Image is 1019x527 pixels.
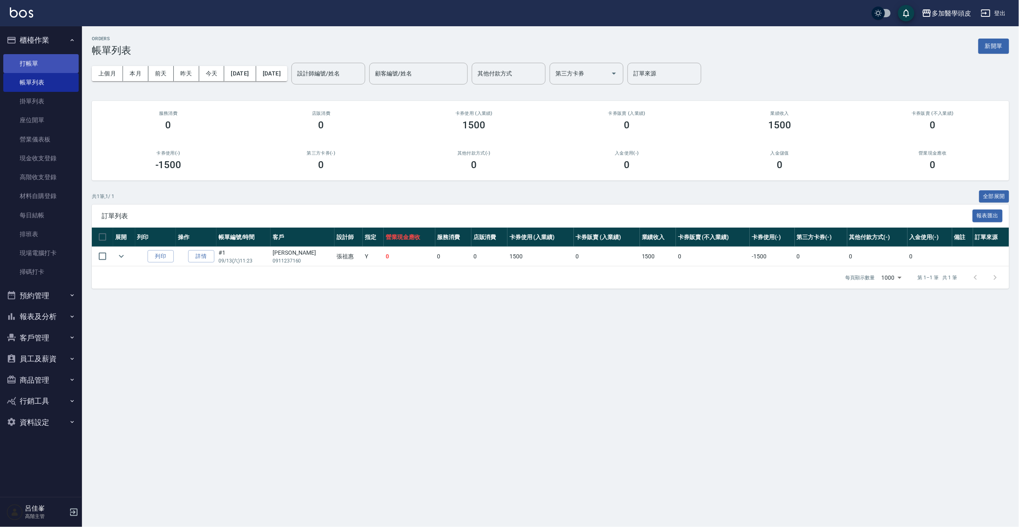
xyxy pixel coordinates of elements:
[199,66,225,81] button: 今天
[216,247,271,266] td: #1
[407,151,541,156] h2: 其他付款方式(-)
[3,285,79,306] button: 預約管理
[978,39,1009,54] button: 新開單
[148,66,174,81] button: 前天
[273,257,332,265] p: 0911237160
[3,327,79,349] button: 客戶管理
[435,247,471,266] td: 0
[3,262,79,281] a: 掃碼打卡
[3,348,79,370] button: 員工及薪資
[607,67,621,80] button: Open
[973,210,1003,222] button: 報表匯出
[3,225,79,244] a: 排班表
[3,73,79,92] a: 帳單列表
[769,119,792,131] h3: 1500
[166,119,171,131] h3: 0
[135,228,176,247] th: 列印
[866,111,999,116] h2: 卡券販賣 (不入業績)
[3,187,79,205] a: 材料自購登錄
[115,250,127,262] button: expand row
[750,247,794,266] td: -1500
[973,228,1009,247] th: 訂單來源
[255,111,388,116] h2: 店販消費
[978,42,1009,50] a: 新開單
[471,247,507,266] td: 0
[3,111,79,130] a: 座位開單
[750,228,794,247] th: 卡券使用(-)
[973,212,1003,219] a: 報表匯出
[713,151,846,156] h2: 入金儲值
[102,111,235,116] h3: 服務消費
[102,212,973,220] span: 訂單列表
[866,151,999,156] h2: 營業現金應收
[930,119,936,131] h3: 0
[932,8,971,18] div: 多加醫學頭皮
[952,228,973,247] th: 備註
[878,267,905,289] div: 1000
[640,228,676,247] th: 業績收入
[92,66,123,81] button: 上個月
[507,247,573,266] td: 1500
[273,249,332,257] div: [PERSON_NAME]
[795,247,847,266] td: 0
[898,5,914,21] button: save
[334,228,363,247] th: 設計師
[318,159,324,171] h3: 0
[92,193,114,200] p: 共 1 筆, 1 / 1
[188,250,214,263] a: 詳情
[3,370,79,391] button: 商品管理
[3,168,79,187] a: 高階收支登錄
[846,274,875,281] p: 每頁顯示數量
[102,151,235,156] h2: 卡券使用(-)
[363,228,384,247] th: 指定
[334,247,363,266] td: 張祖惠
[624,119,630,131] h3: 0
[560,111,694,116] h2: 卡券販賣 (入業績)
[216,228,271,247] th: 帳單編號/時間
[435,228,471,247] th: 服務消費
[148,250,174,263] button: 列印
[224,66,256,81] button: [DATE]
[407,111,541,116] h2: 卡券使用 (入業績)
[640,247,676,266] td: 1500
[3,149,79,168] a: 現金收支登錄
[979,190,1010,203] button: 全部展開
[271,228,334,247] th: 客戶
[3,390,79,412] button: 行銷工具
[3,244,79,262] a: 現場電腦打卡
[676,247,750,266] td: 0
[92,45,131,56] h3: 帳單列表
[174,66,199,81] button: 昨天
[978,6,1009,21] button: 登出
[3,206,79,225] a: 每日結帳
[930,159,936,171] h3: 0
[7,504,23,520] img: Person
[384,228,435,247] th: 營業現金應收
[3,54,79,73] a: 打帳單
[92,36,131,41] h2: ORDERS
[3,306,79,327] button: 報表及分析
[560,151,694,156] h2: 入金使用(-)
[10,7,33,18] img: Logo
[795,228,847,247] th: 第三方卡券(-)
[919,5,974,22] button: 多加醫學頭皮
[574,247,640,266] td: 0
[3,92,79,111] a: 掛單列表
[471,159,477,171] h3: 0
[918,274,958,281] p: 第 1–1 筆 共 1 筆
[384,247,435,266] td: 0
[777,159,783,171] h3: 0
[847,228,908,247] th: 其他付款方式(-)
[3,412,79,433] button: 資料設定
[363,247,384,266] td: Y
[574,228,640,247] th: 卡券販賣 (入業績)
[507,228,573,247] th: 卡券使用 (入業績)
[3,30,79,51] button: 櫃檯作業
[25,504,67,513] h5: 呂佳峯
[123,66,148,81] button: 本月
[463,119,486,131] h3: 1500
[3,130,79,149] a: 營業儀表板
[155,159,182,171] h3: -1500
[713,111,846,116] h2: 業績收入
[25,513,67,520] p: 高階主管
